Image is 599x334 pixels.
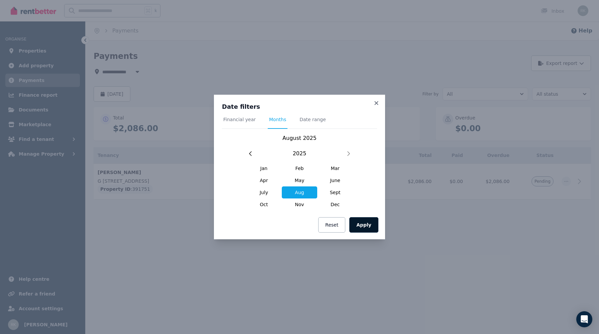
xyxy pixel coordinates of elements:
[246,198,282,211] span: Oct
[246,186,282,198] span: July
[317,162,353,174] span: Mar
[222,103,377,111] h3: Date filters
[299,116,326,123] span: Date range
[282,162,318,174] span: Feb
[349,217,378,233] button: Apply
[282,174,318,186] span: May
[317,186,353,198] span: Sept
[222,116,377,129] nav: Tabs
[318,217,345,233] button: Reset
[317,174,353,186] span: June
[269,116,286,123] span: Months
[246,162,282,174] span: Jan
[576,311,592,327] div: Open Intercom Messenger
[293,150,307,158] span: 2025
[282,135,317,141] span: August 2025
[246,174,282,186] span: Apr
[317,198,353,211] span: Dec
[282,198,318,211] span: Nov
[282,186,318,198] span: Aug
[223,116,256,123] span: Financial year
